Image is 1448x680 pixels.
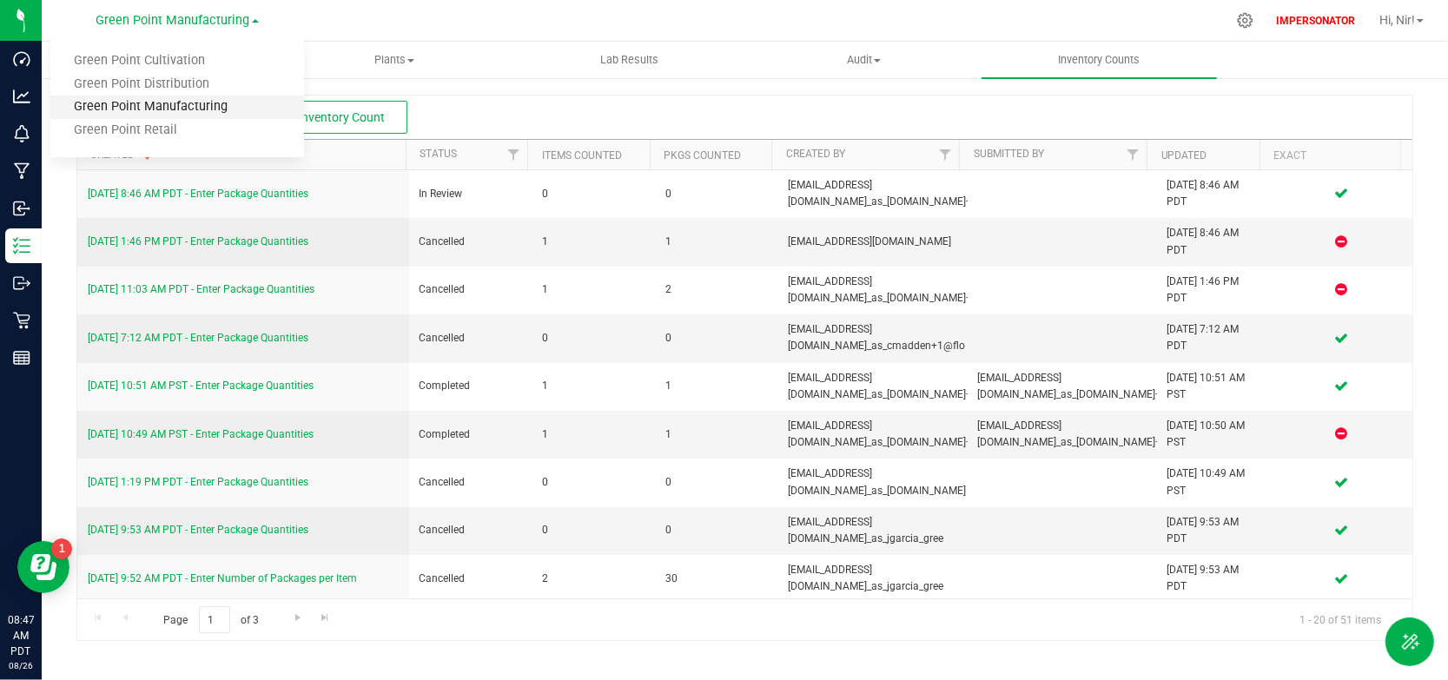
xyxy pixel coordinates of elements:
span: 1 [542,426,645,443]
a: [DATE] 9:52 AM PDT - Enter Number of Packages per Item [88,572,357,584]
span: [EMAIL_ADDRESS][DOMAIN_NAME]_as_[DOMAIN_NAME]+3@ [789,177,988,210]
div: [DATE] 8:46 AM PDT [1167,177,1260,210]
a: Inventory [42,42,277,78]
span: 0 [665,474,768,491]
span: Inventory [43,52,276,68]
inline-svg: Inventory [13,237,30,254]
a: [DATE] 10:51 AM PST - Enter Package Quantities [88,380,314,392]
span: [EMAIL_ADDRESS][DOMAIN_NAME]_as_[DOMAIN_NAME]+3@ [789,274,988,307]
div: [DATE] 8:46 AM PDT [1167,225,1260,258]
div: [DATE] 10:51 AM PST [1167,370,1260,403]
span: Inventory Counts [1035,52,1163,68]
div: [DATE] 10:49 AM PST [1167,465,1260,498]
inline-svg: Analytics [13,88,30,105]
span: 1 - 20 of 51 items [1286,606,1395,632]
a: [DATE] 11:03 AM PDT - Enter Package Quantities [88,283,314,295]
a: Submitted By [974,148,1044,160]
a: Go to the last page [313,606,338,630]
span: 0 [665,522,768,538]
inline-svg: Inbound [13,200,30,217]
a: Created [90,149,155,161]
span: 1 [542,234,645,250]
span: Plants [278,52,512,68]
a: Pkgs Counted [664,149,741,162]
span: Completed [420,426,522,443]
span: [EMAIL_ADDRESS][DOMAIN_NAME] [789,234,957,250]
span: 30 [665,571,768,587]
div: Manage settings [1234,12,1256,29]
span: 0 [542,474,645,491]
span: 1 [665,378,768,394]
a: [DATE] 8:46 AM PDT - Enter Package Quantities [88,188,308,200]
div: [DATE] 10:50 AM PST [1167,418,1260,451]
span: Completed [420,378,522,394]
span: [EMAIL_ADDRESS][DOMAIN_NAME]_as_[DOMAIN_NAME]+3@ [978,370,1178,403]
p: IMPERSONATOR [1269,13,1362,29]
span: Cancelled [420,330,522,347]
span: 0 [542,186,645,202]
a: Green Point Retail [50,119,304,142]
span: 0 [665,330,768,347]
span: In Review [420,186,522,202]
span: 0 [665,186,768,202]
input: 1 [199,606,230,633]
inline-svg: Monitoring [13,125,30,142]
span: Cancelled [420,234,522,250]
span: 1 [665,426,768,443]
span: [EMAIL_ADDRESS][DOMAIN_NAME]_as_[DOMAIN_NAME]+3@ [978,418,1178,451]
span: Lab Results [577,52,682,68]
span: Audit [748,52,982,68]
div: [DATE] 9:53 AM PDT [1167,562,1260,595]
a: Plants [277,42,512,78]
span: 1 [665,234,768,250]
inline-svg: Retail [13,312,30,329]
span: 1 [542,378,645,394]
iframe: Resource center [17,541,69,593]
span: Cancelled [420,571,522,587]
a: Created By [786,148,845,160]
a: Updated [1161,149,1207,162]
a: [DATE] 7:12 AM PDT - Enter Package Quantities [88,332,308,344]
button: Toggle Menu [1385,617,1434,666]
span: Cancelled [420,281,522,298]
inline-svg: Manufacturing [13,162,30,180]
a: Status [420,148,457,160]
span: Hi, Nir! [1379,13,1415,27]
a: Audit [747,42,982,78]
button: New Inventory Count [249,101,407,134]
a: Green Point Manufacturing [50,96,304,119]
span: [EMAIL_ADDRESS][DOMAIN_NAME]_as_jgarcia_gree [789,514,957,547]
a: Filter [499,140,527,169]
a: Go to the next page [285,606,310,630]
a: [DATE] 9:53 AM PDT - Enter Package Quantities [88,524,308,536]
inline-svg: Reports [13,349,30,366]
a: Lab Results [512,42,747,78]
div: [DATE] 1:46 PM PDT [1167,274,1260,307]
a: Items Counted [542,149,622,162]
iframe: Resource center unread badge [51,538,72,559]
th: Exact [1260,140,1400,170]
span: 0 [542,522,645,538]
span: 2 [542,571,645,587]
span: Green Point Manufacturing [96,13,250,28]
div: [DATE] 9:53 AM PDT [1167,514,1260,547]
a: Filter [930,140,959,169]
a: Inventory Counts [982,42,1217,78]
span: 2 [665,281,768,298]
span: 0 [542,330,645,347]
a: [DATE] 1:46 PM PDT - Enter Package Quantities [88,235,308,248]
inline-svg: Dashboard [13,50,30,68]
p: 08/26 [8,659,34,672]
span: Page of 3 [149,606,274,633]
a: Green Point Distribution [50,73,304,96]
a: Green Point Cultivation [50,50,304,73]
span: 1 [542,281,645,298]
span: [EMAIL_ADDRESS][DOMAIN_NAME]_as_cmadden+1@flo [789,321,966,354]
a: [DATE] 1:19 PM PDT - Enter Package Quantities [88,476,308,488]
p: 08:47 AM PDT [8,612,34,659]
a: [DATE] 10:49 AM PST - Enter Package Quantities [88,428,314,440]
div: [DATE] 7:12 AM PDT [1167,321,1260,354]
span: [EMAIL_ADDRESS][DOMAIN_NAME]_as_[DOMAIN_NAME]+3@ [789,418,988,451]
span: [EMAIL_ADDRESS][DOMAIN_NAME]_as_[DOMAIN_NAME] [789,465,967,498]
span: Cancelled [420,522,522,538]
